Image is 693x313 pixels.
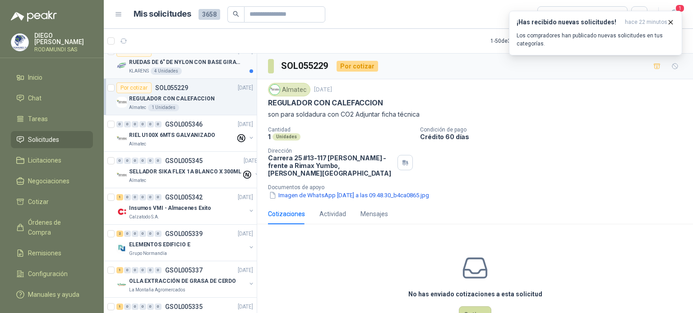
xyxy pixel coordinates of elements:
div: 0 [147,267,154,273]
a: Cotizar [11,193,93,210]
span: 1 [675,4,685,13]
img: Company Logo [116,170,127,181]
a: 2 0 0 0 0 0 GSOL005339[DATE] Company LogoELEMENTOS EDIFICIO EGrupo Normandía [116,228,255,257]
a: Órdenes de Compra [11,214,93,241]
div: 0 [124,304,131,310]
a: Manuales y ayuda [11,286,93,303]
p: Dirección [268,148,394,154]
button: Imagen de WhatsApp [DATE] a las 09.48.30_b4ca0865.jpg [268,191,430,200]
img: Logo peakr [11,11,57,22]
div: Por cotizar [337,61,378,72]
p: 1 [268,133,271,141]
img: Company Logo [116,60,127,71]
a: Configuración [11,265,93,282]
a: Inicio [11,69,93,86]
div: Almatec [268,83,310,96]
div: 1 [116,267,123,273]
a: 1 0 0 0 0 0 GSOL005337[DATE] Company LogoOLLA EXTRACCIÓN DE GRASA DE CERDOLa Montaña Agromercados [116,265,255,294]
div: Mensajes [360,209,388,219]
p: [DATE] [244,157,259,165]
p: Cantidad [268,127,413,133]
img: Company Logo [116,97,127,108]
button: 1 [666,6,682,23]
span: Solicitudes [28,135,59,145]
div: 0 [147,158,154,164]
h3: ¡Has recibido nuevas solicitudes! [517,18,621,26]
p: RUEDAS DE 6" DE NYLON CON BASE GIRATORIA EN ACERO INOXIDABLE [129,58,241,67]
p: SOL055272 [155,48,188,54]
img: Company Logo [116,243,127,254]
div: 2 [116,231,123,237]
h3: No has enviado cotizaciones a esta solicitud [408,289,542,299]
img: Company Logo [116,279,127,290]
div: 0 [132,267,139,273]
div: 1 - 50 de 3013 [490,34,549,48]
p: [DATE] [238,193,253,202]
img: Company Logo [116,206,127,217]
div: 0 [132,231,139,237]
p: Carrera 25 #13-117 [PERSON_NAME] - frente a Rimax Yumbo , [PERSON_NAME][GEOGRAPHIC_DATA] [268,154,394,177]
div: 0 [139,158,146,164]
a: Negociaciones [11,172,93,190]
div: 0 [155,194,162,200]
div: 0 [147,231,154,237]
span: Remisiones [28,248,61,258]
div: 0 [155,267,162,273]
span: Manuales y ayuda [28,290,79,299]
p: La Montaña Agromercados [129,286,185,294]
span: Licitaciones [28,155,61,165]
div: Unidades [273,133,300,141]
div: 0 [132,304,139,310]
a: Chat [11,90,93,107]
p: GSOL005342 [165,194,203,200]
div: 0 [147,121,154,127]
div: 0 [139,231,146,237]
a: Licitaciones [11,152,93,169]
a: Tareas [11,110,93,127]
div: 0 [116,158,123,164]
p: Grupo Normandía [129,250,167,257]
p: Almatec [129,177,146,184]
div: 0 [139,267,146,273]
img: Company Logo [116,133,127,144]
a: 0 0 0 0 0 0 GSOL005345[DATE] Company LogoSELLADOR SIKA FLEX 1A BLANCO X 300MLAlmatec [116,155,261,184]
p: RODAMUNDI SAS [34,47,93,52]
div: 0 [155,231,162,237]
div: 0 [132,158,139,164]
img: Company Logo [270,85,280,95]
div: Cotizaciones [268,209,305,219]
button: ¡Has recibido nuevas solicitudes!hace 22 minutos Los compradores han publicado nuevas solicitudes... [509,11,682,55]
div: 0 [124,267,131,273]
div: Por cotizar [116,82,152,93]
span: Órdenes de Compra [28,218,84,237]
a: 0 0 0 0 0 0 GSOL005346[DATE] Company LogoRIEL U100X 6MTS GALVANIZADOAlmatec [116,119,255,148]
span: Tareas [28,114,48,124]
div: 0 [124,194,131,200]
span: Configuración [28,269,68,279]
div: 0 [132,194,139,200]
p: REGULADOR CON CALEFACCION [129,95,215,103]
p: GSOL005335 [165,304,203,310]
div: Todas [543,9,562,19]
p: Documentos de apoyo [268,184,689,191]
p: Crédito 60 días [420,133,689,141]
p: SOL055229 [155,85,188,91]
p: GSOL005345 [165,158,203,164]
div: 0 [124,231,131,237]
h3: SOL055229 [281,59,329,73]
a: Remisiones [11,245,93,262]
div: 0 [124,158,131,164]
p: OLLA EXTRACCIÓN DE GRASA DE CERDO [129,277,236,286]
div: 0 [155,304,162,310]
img: Company Logo [11,34,28,51]
p: SELLADOR SIKA FLEX 1A BLANCO X 300ML [129,168,241,176]
span: Cotizar [28,197,49,207]
div: 0 [116,121,123,127]
p: GSOL005337 [165,267,203,273]
p: son para soldadura con CO2 Adjuntar ficha técnica [268,109,682,119]
p: KLARENS [129,68,149,75]
p: GSOL005339 [165,231,203,237]
p: [DATE] [238,266,253,275]
div: 1 [116,304,123,310]
div: 0 [147,194,154,200]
